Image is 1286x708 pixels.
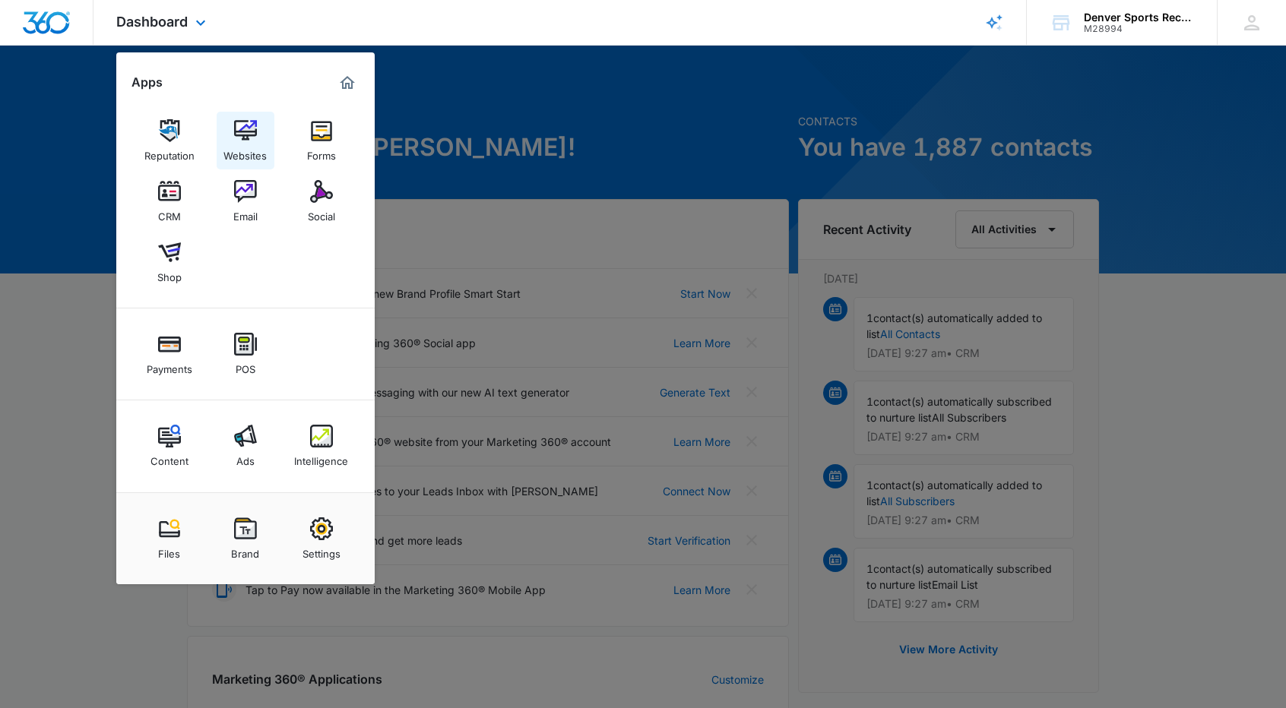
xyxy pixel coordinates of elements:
div: CRM [158,203,181,223]
div: Social [308,203,335,223]
span: Dashboard [116,14,188,30]
a: Forms [293,112,350,169]
div: Reputation [144,142,195,162]
div: account name [1084,11,1195,24]
div: POS [236,356,255,375]
div: Websites [223,142,267,162]
a: Social [293,172,350,230]
a: Brand [217,510,274,567]
div: Settings [302,540,341,560]
div: Forms [307,142,336,162]
div: Shop [157,264,182,283]
div: Intelligence [294,447,348,467]
a: Payments [141,325,198,383]
a: CRM [141,172,198,230]
a: Reputation [141,112,198,169]
div: Ads [236,447,255,467]
h2: Apps [131,75,163,90]
div: Brand [231,540,259,560]
a: Ads [217,417,274,475]
a: Files [141,510,198,567]
a: Shop [141,233,198,291]
div: Files [158,540,180,560]
a: Email [217,172,274,230]
a: Marketing 360® Dashboard [335,71,360,95]
div: Email [233,203,258,223]
a: Intelligence [293,417,350,475]
div: account id [1084,24,1195,34]
a: Content [141,417,198,475]
a: Settings [293,510,350,567]
div: Payments [147,356,192,375]
a: POS [217,325,274,383]
div: Content [150,447,188,467]
a: Websites [217,112,274,169]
